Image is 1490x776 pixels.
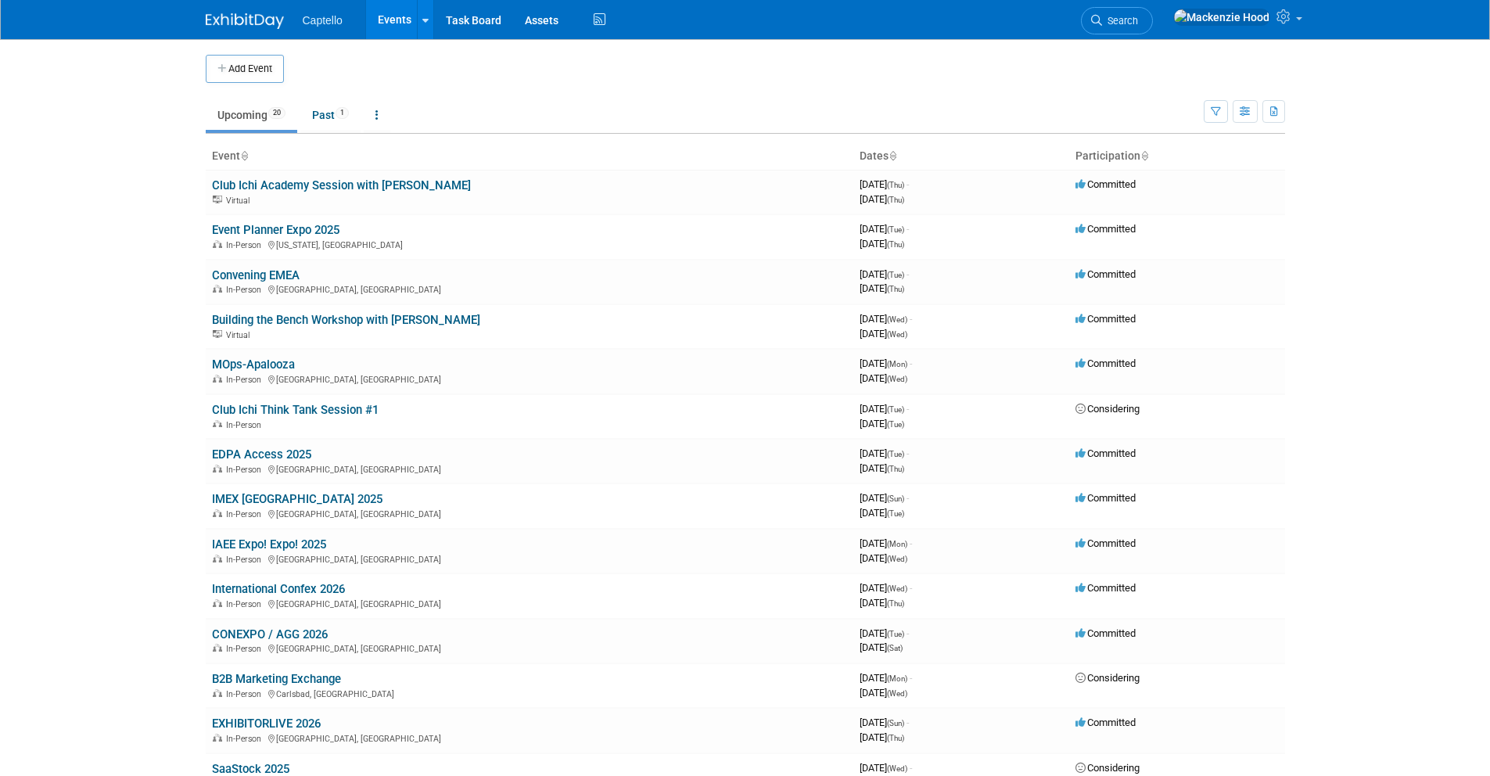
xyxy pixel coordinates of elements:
[860,627,909,639] span: [DATE]
[212,268,300,282] a: Convening EMEA
[887,599,904,608] span: (Thu)
[213,734,222,742] img: In-Person Event
[226,330,254,340] span: Virtual
[1173,9,1270,26] img: Mackenzie Hood
[1075,268,1136,280] span: Committed
[212,403,379,417] a: Club Ichi Think Tank Session #1
[910,537,912,549] span: -
[860,672,912,684] span: [DATE]
[887,734,904,742] span: (Thu)
[887,630,904,638] span: (Tue)
[860,687,907,699] span: [DATE]
[212,672,341,686] a: B2B Marketing Exchange
[212,687,847,699] div: Carlsbad, [GEOGRAPHIC_DATA]
[887,764,907,773] span: (Wed)
[212,762,289,776] a: SaaStock 2025
[910,313,912,325] span: -
[212,357,295,372] a: MOps-Apalooza
[226,555,266,565] span: In-Person
[860,552,907,564] span: [DATE]
[212,462,847,475] div: [GEOGRAPHIC_DATA], [GEOGRAPHIC_DATA]
[1075,762,1140,774] span: Considering
[887,555,907,563] span: (Wed)
[860,717,909,728] span: [DATE]
[213,555,222,562] img: In-Person Event
[887,540,907,548] span: (Mon)
[860,537,912,549] span: [DATE]
[860,193,904,205] span: [DATE]
[889,149,896,162] a: Sort by Start Date
[212,447,311,462] a: EDPA Access 2025
[860,238,904,250] span: [DATE]
[226,465,266,475] span: In-Person
[206,100,297,130] a: Upcoming20
[907,447,909,459] span: -
[860,597,904,609] span: [DATE]
[907,178,909,190] span: -
[887,285,904,293] span: (Thu)
[213,196,222,203] img: Virtual Event
[1075,492,1136,504] span: Committed
[1075,672,1140,684] span: Considering
[212,537,326,551] a: IAEE Expo! Expo! 2025
[907,403,909,415] span: -
[226,599,266,609] span: In-Person
[212,178,471,192] a: Club Ichi Academy Session with [PERSON_NAME]
[303,14,343,27] span: Captello
[1075,313,1136,325] span: Committed
[212,507,847,519] div: [GEOGRAPHIC_DATA], [GEOGRAPHIC_DATA]
[1069,143,1285,170] th: Participation
[1075,223,1136,235] span: Committed
[336,107,349,119] span: 1
[212,641,847,654] div: [GEOGRAPHIC_DATA], [GEOGRAPHIC_DATA]
[212,238,847,250] div: [US_STATE], [GEOGRAPHIC_DATA]
[887,330,907,339] span: (Wed)
[206,143,853,170] th: Event
[860,403,909,415] span: [DATE]
[860,328,907,339] span: [DATE]
[887,225,904,234] span: (Tue)
[910,672,912,684] span: -
[1075,717,1136,728] span: Committed
[887,240,904,249] span: (Thu)
[1075,178,1136,190] span: Committed
[226,734,266,744] span: In-Person
[860,582,912,594] span: [DATE]
[1102,15,1138,27] span: Search
[1075,582,1136,594] span: Committed
[907,492,909,504] span: -
[212,717,321,731] a: EXHIBITORLIVE 2026
[907,223,909,235] span: -
[226,285,266,295] span: In-Person
[212,597,847,609] div: [GEOGRAPHIC_DATA], [GEOGRAPHIC_DATA]
[860,178,909,190] span: [DATE]
[860,507,904,519] span: [DATE]
[860,762,912,774] span: [DATE]
[213,285,222,293] img: In-Person Event
[860,492,909,504] span: [DATE]
[1140,149,1148,162] a: Sort by Participation Type
[212,492,382,506] a: IMEX [GEOGRAPHIC_DATA] 2025
[212,731,847,744] div: [GEOGRAPHIC_DATA], [GEOGRAPHIC_DATA]
[1081,7,1153,34] a: Search
[887,375,907,383] span: (Wed)
[887,181,904,189] span: (Thu)
[213,330,222,338] img: Virtual Event
[213,465,222,472] img: In-Person Event
[910,357,912,369] span: -
[887,465,904,473] span: (Thu)
[1075,447,1136,459] span: Committed
[910,582,912,594] span: -
[206,55,284,83] button: Add Event
[860,223,909,235] span: [DATE]
[226,375,266,385] span: In-Person
[887,196,904,204] span: (Thu)
[212,282,847,295] div: [GEOGRAPHIC_DATA], [GEOGRAPHIC_DATA]
[887,674,907,683] span: (Mon)
[1075,627,1136,639] span: Committed
[887,315,907,324] span: (Wed)
[213,599,222,607] img: In-Person Event
[226,509,266,519] span: In-Person
[213,420,222,428] img: In-Person Event
[910,762,912,774] span: -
